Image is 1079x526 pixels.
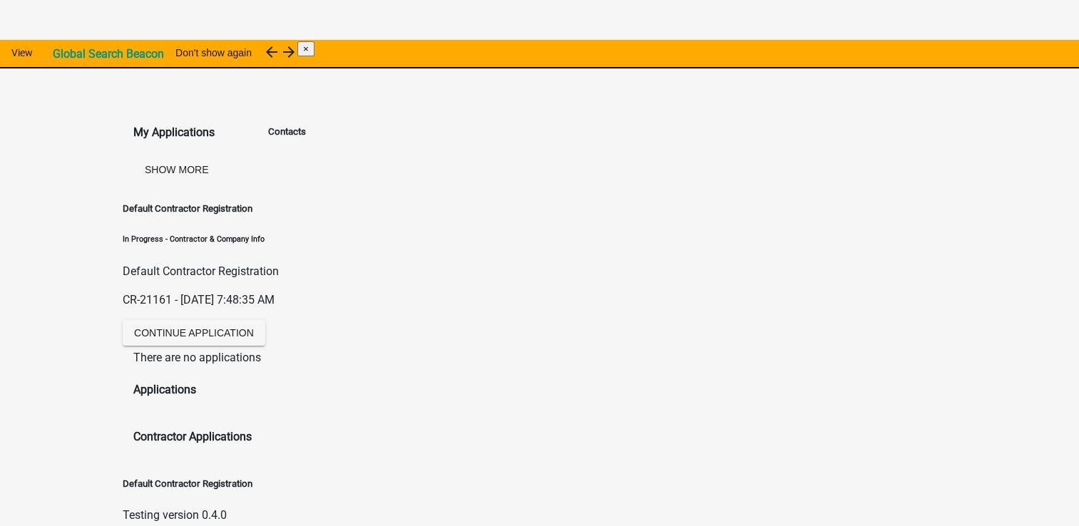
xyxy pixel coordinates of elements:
button: Continue Application [123,320,265,346]
i: arrow_forward [280,43,297,61]
p: CR-21161 - [DATE] 7:48:35 AM [123,292,279,309]
h4: My Applications [133,124,268,141]
button: Don't show again [164,40,263,66]
h4: Applications [133,381,268,398]
p: Testing version 0.4.0 [123,507,252,524]
h5: Default Contractor Registration [123,477,252,491]
button: Close [297,41,315,56]
span: × [303,43,309,54]
h5: Default Contractor Registration [123,202,279,216]
h6: In Progress - Contractor & Company Info [123,234,279,245]
h5: Contacts [268,125,306,139]
i: arrow_back [263,43,280,61]
wm-workflow-list-section: Applications [133,381,268,413]
p: There are no applications [133,349,268,366]
h4: Contractor Applications [133,428,268,445]
strong: Global Search Beacon [53,47,164,61]
button: Show More [133,157,220,182]
p: Default Contractor Registration [123,263,279,280]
